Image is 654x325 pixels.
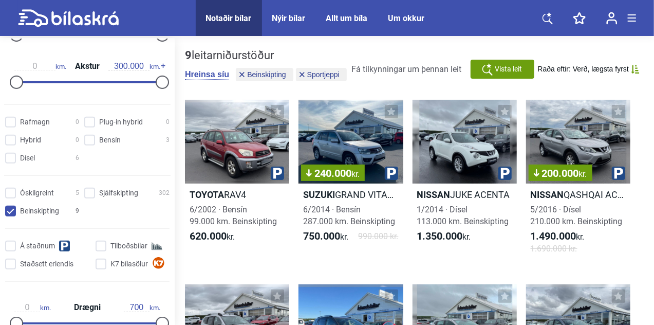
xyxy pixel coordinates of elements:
[385,167,398,180] img: parking.png
[71,303,103,312] span: Drægni
[14,303,51,312] span: km.
[190,205,277,226] span: 6/2002 · Bensín 99.000 km. Beinskipting
[526,189,630,201] h2: QASHQAI ACENTA
[303,189,335,200] b: Suzuki
[99,117,143,128] span: Plug-in hybrid
[526,100,630,264] a: 200.000kr.NissanQASHQAI ACENTA5/2016 · Dísel210.000 km. Beinskipting1.490.000kr.1.690.000 kr.
[190,230,235,243] span: kr.
[352,64,462,74] span: Fá tilkynningar um þennan leit
[76,206,79,216] span: 9
[612,167,625,180] img: parking.png
[417,205,509,226] span: 1/2014 · Dísel 113.000 km. Beinskipting
[417,189,451,200] b: Nissan
[190,230,227,242] b: 620.000
[306,168,360,178] span: 240.000
[76,188,79,198] span: 5
[76,117,79,128] span: 0
[298,100,403,264] a: 240.000kr.SuzukiGRAND VITARA6/2014 · Bensín287.000 km. Beinskipting750.000kr.990.000 kr.
[303,205,395,226] span: 6/2014 · Bensín 287.000 km. Beinskipting
[185,69,229,80] button: Hreinsa síu
[20,241,55,251] span: Á staðnum
[326,13,368,23] a: Allt um bíla
[359,230,399,243] span: 990.000 kr.
[303,230,348,243] span: kr.
[166,135,170,146] span: 3
[185,49,192,62] b: 9
[76,153,79,164] span: 6
[20,206,59,216] span: Beinskipting
[495,64,522,75] span: Vista leit
[99,135,121,146] span: Bensín
[20,188,54,198] span: Óskilgreint
[307,71,340,78] span: Sportjeppi
[271,167,284,180] img: parking.png
[20,259,73,269] span: Staðsett erlendis
[159,188,170,198] span: 302
[108,62,160,71] span: km.
[531,230,576,242] b: 1.490.000
[76,135,79,146] span: 0
[388,13,425,23] a: Um okkur
[206,13,252,23] a: Notaðir bílar
[14,62,66,71] span: km.
[20,153,35,164] span: Dísel
[72,62,102,70] span: Akstur
[538,65,629,74] span: Raða eftir: Verð, lægsta fyrst
[413,189,517,201] h2: JUKE ACENTA
[247,71,286,78] span: Beinskipting
[124,303,160,312] span: km.
[351,169,360,179] span: kr.
[606,12,618,25] img: user-login.svg
[531,205,623,226] span: 5/2016 · Dísel 210.000 km. Beinskipting
[538,65,640,74] button: Raða eftir: Verð, lægsta fyrst
[298,189,403,201] h2: GRAND VITARA
[531,243,577,255] span: 1.690.000 kr.
[531,189,564,200] b: Nissan
[417,230,471,243] span: kr.
[166,117,170,128] span: 0
[417,230,463,242] b: 1.350.000
[296,68,347,81] button: Sportjeppi
[185,49,349,62] div: leitarniðurstöður
[20,135,41,146] span: Hybrid
[303,230,340,242] b: 750.000
[236,68,293,81] button: Beinskipting
[190,189,224,200] b: Toyota
[110,241,147,251] span: Tilboðsbílar
[498,167,512,180] img: parking.png
[110,259,148,269] span: K7 bílasölur
[579,169,587,179] span: kr.
[99,188,138,198] span: Sjálfskipting
[272,13,306,23] a: Nýir bílar
[531,230,585,243] span: kr.
[20,117,50,128] span: Rafmagn
[534,168,587,178] span: 200.000
[185,100,289,264] a: ToyotaRAV46/2002 · Bensín99.000 km. Beinskipting620.000kr.
[413,100,517,264] a: NissanJUKE ACENTA1/2014 · Dísel113.000 km. Beinskipting1.350.000kr.
[185,189,289,201] h2: RAV4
